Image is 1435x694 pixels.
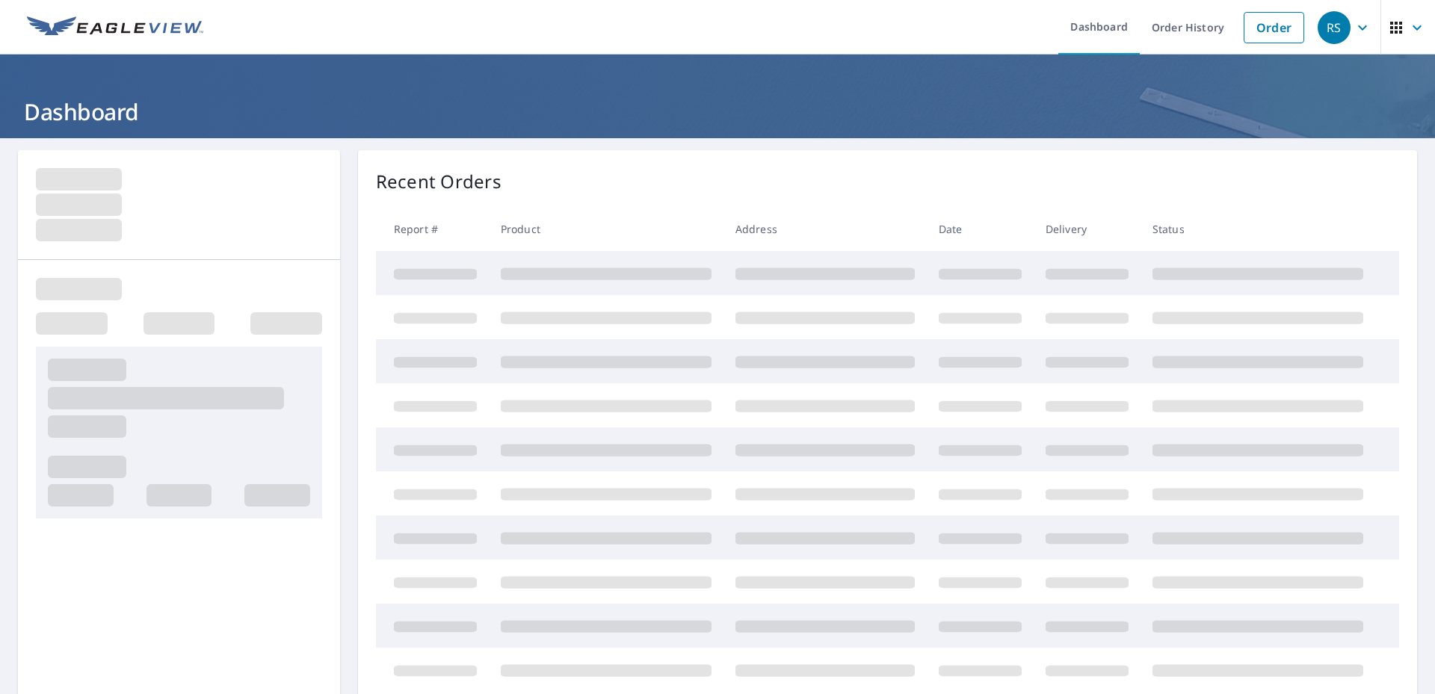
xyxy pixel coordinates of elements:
h1: Dashboard [18,96,1417,127]
th: Date [927,207,1034,251]
th: Report # [376,207,489,251]
p: Recent Orders [376,168,502,195]
th: Status [1141,207,1375,251]
th: Delivery [1034,207,1141,251]
div: RS [1318,11,1351,44]
th: Address [723,207,927,251]
a: Order [1244,12,1304,43]
th: Product [489,207,723,251]
img: EV Logo [27,16,203,39]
